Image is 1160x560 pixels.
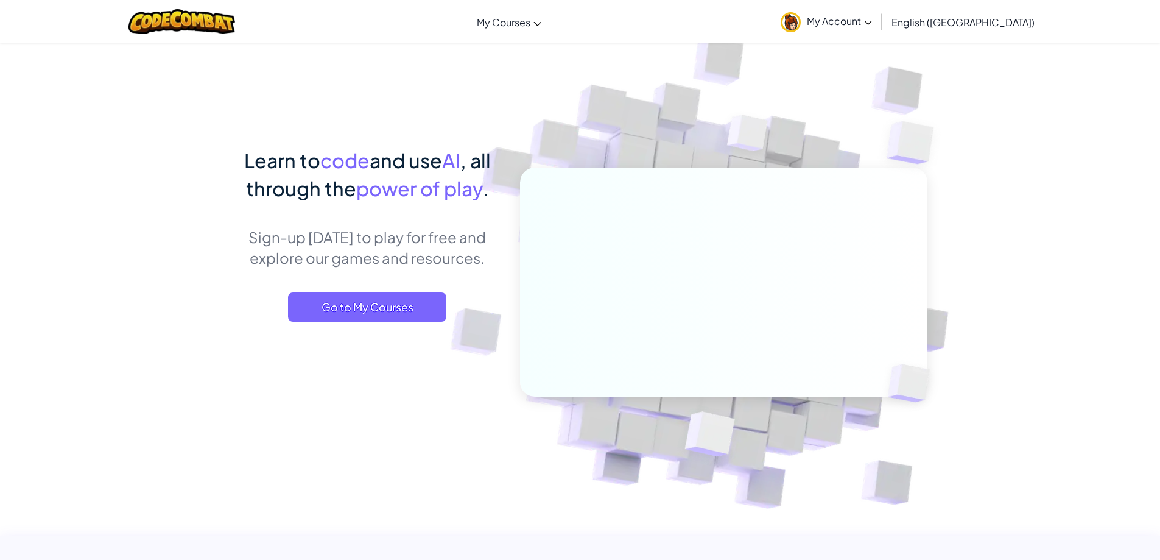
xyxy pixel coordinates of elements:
[885,5,1041,38] a: English ([GEOGRAPHIC_DATA])
[370,148,442,172] span: and use
[862,91,968,194] img: Overlap cubes
[244,148,320,172] span: Learn to
[775,2,878,41] a: My Account
[781,12,801,32] img: avatar
[233,227,502,268] p: Sign-up [DATE] to play for free and explore our games and resources.
[356,176,483,200] span: power of play
[471,5,547,38] a: My Courses
[288,292,446,322] a: Go to My Courses
[483,176,489,200] span: .
[477,16,530,29] span: My Courses
[807,15,872,27] span: My Account
[867,339,958,428] img: Overlap cubes
[655,386,764,487] img: Overlap cubes
[320,148,370,172] span: code
[442,148,460,172] span: AI
[891,16,1035,29] span: English ([GEOGRAPHIC_DATA])
[128,9,235,34] img: CodeCombat logo
[704,91,792,182] img: Overlap cubes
